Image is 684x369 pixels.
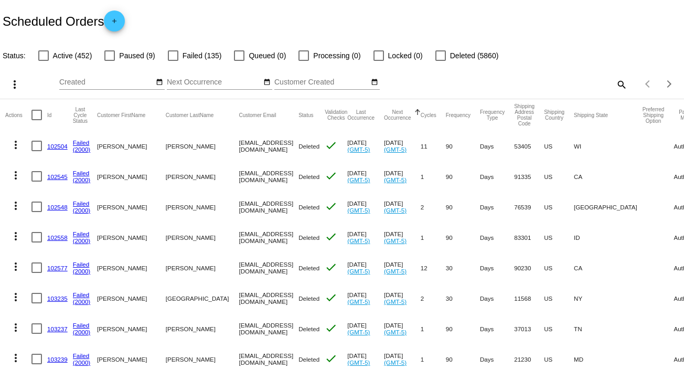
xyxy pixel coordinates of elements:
a: 102545 [47,173,68,180]
mat-cell: [PERSON_NAME] [97,222,166,252]
mat-icon: more_vert [9,230,22,243]
a: 103237 [47,325,68,332]
mat-cell: Days [480,131,514,161]
a: 102548 [47,204,68,210]
span: Processing (0) [313,49,360,62]
mat-cell: 76539 [514,192,544,222]
a: (GMT-5) [347,207,370,214]
mat-icon: more_vert [8,78,21,91]
mat-cell: 90 [446,313,480,344]
a: (2000) [73,207,91,214]
button: Change sorting for Id [47,112,51,118]
mat-cell: [DATE] [384,222,421,252]
h2: Scheduled Orders [3,10,125,31]
a: 103239 [47,356,68,363]
mat-cell: 90 [446,131,480,161]
mat-cell: ID [574,222,643,252]
a: Failed [73,200,90,207]
button: Previous page [638,73,659,94]
button: Next page [659,73,680,94]
mat-cell: 1 [421,161,446,192]
mat-cell: [DATE] [384,252,421,283]
mat-cell: 30 [446,283,480,313]
a: (GMT-5) [384,298,407,305]
mat-cell: [EMAIL_ADDRESS][DOMAIN_NAME] [239,192,298,222]
button: Change sorting for CustomerLastName [166,112,214,118]
a: (GMT-5) [347,237,370,244]
a: (2000) [73,146,91,153]
mat-cell: [EMAIL_ADDRESS][DOMAIN_NAME] [239,313,298,344]
button: Change sorting for LastProcessingCycleId [73,107,88,124]
mat-cell: [PERSON_NAME] [166,131,239,161]
mat-cell: US [544,192,574,222]
mat-cell: 11568 [514,283,544,313]
a: (GMT-5) [384,268,407,275]
mat-cell: [PERSON_NAME] [97,252,166,283]
mat-icon: check [325,291,337,304]
mat-cell: US [544,283,574,313]
mat-cell: [EMAIL_ADDRESS][DOMAIN_NAME] [239,252,298,283]
mat-cell: [DATE] [347,313,384,344]
a: Failed [73,352,90,359]
button: Change sorting for Cycles [421,112,436,118]
mat-cell: [DATE] [384,161,421,192]
mat-icon: check [325,261,337,273]
mat-cell: [PERSON_NAME] [166,222,239,252]
mat-cell: [EMAIL_ADDRESS][DOMAIN_NAME] [239,161,298,192]
mat-cell: 37013 [514,313,544,344]
mat-cell: [DATE] [347,131,384,161]
mat-icon: date_range [156,78,163,87]
a: (GMT-5) [347,268,370,275]
mat-cell: [PERSON_NAME] [97,192,166,222]
mat-cell: [DATE] [384,192,421,222]
mat-cell: 90 [446,161,480,192]
a: 102577 [47,265,68,271]
mat-cell: [PERSON_NAME] [166,192,239,222]
input: Created [59,78,154,87]
mat-cell: [PERSON_NAME] [97,283,166,313]
mat-cell: 53405 [514,131,544,161]
mat-cell: [EMAIL_ADDRESS][DOMAIN_NAME] [239,283,298,313]
mat-cell: [DATE] [347,192,384,222]
button: Change sorting for PreferredShippingOption [643,107,665,124]
span: Deleted [298,143,319,150]
a: (GMT-5) [347,176,370,183]
a: 102504 [47,143,68,150]
mat-cell: [DATE] [384,131,421,161]
mat-cell: CA [574,252,643,283]
input: Next Occurrence [167,78,261,87]
mat-cell: 90 [446,222,480,252]
mat-icon: check [325,139,337,152]
mat-cell: NY [574,283,643,313]
a: (GMT-5) [384,146,407,153]
mat-icon: check [325,170,337,182]
a: (GMT-5) [384,207,407,214]
mat-cell: Days [480,313,514,344]
span: Status: [3,51,26,60]
button: Change sorting for FrequencyType [480,109,505,121]
button: Change sorting for CustomerEmail [239,112,276,118]
button: Change sorting for ShippingCountry [544,109,564,121]
mat-cell: 1 [421,313,446,344]
mat-cell: 91335 [514,161,544,192]
mat-icon: check [325,200,337,213]
a: (GMT-5) [384,237,407,244]
span: Failed (135) [183,49,222,62]
mat-cell: US [544,313,574,344]
mat-icon: check [325,322,337,334]
span: Paused (9) [119,49,155,62]
span: Active (452) [53,49,92,62]
mat-cell: [PERSON_NAME] [97,161,166,192]
span: Deleted [298,325,319,332]
mat-icon: date_range [263,78,271,87]
mat-cell: [DATE] [384,313,421,344]
mat-cell: 11 [421,131,446,161]
mat-cell: Days [480,252,514,283]
mat-cell: CA [574,161,643,192]
mat-cell: [DATE] [347,161,384,192]
span: Deleted [298,265,319,271]
a: (GMT-5) [347,146,370,153]
mat-cell: [PERSON_NAME] [97,313,166,344]
span: Deleted [298,204,319,210]
mat-cell: [PERSON_NAME] [166,252,239,283]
